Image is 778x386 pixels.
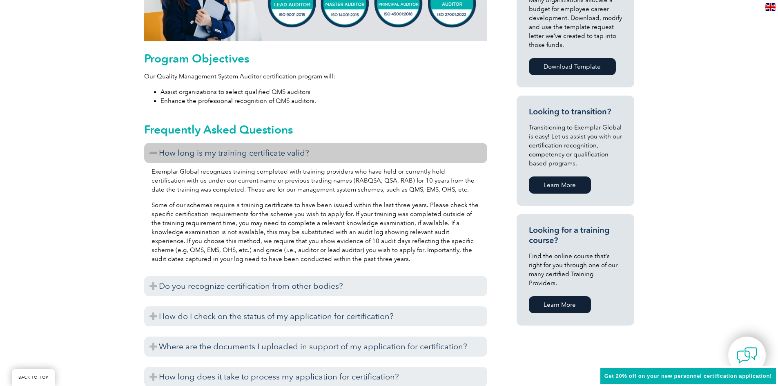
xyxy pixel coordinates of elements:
a: Download Template [529,58,616,75]
img: contact-chat.png [737,345,757,366]
a: BACK TO TOP [12,369,55,386]
h3: Do you recognize certification from other bodies? [144,276,487,296]
span: Get 20% off on your new personnel certification application! [604,373,772,379]
h3: Looking for a training course? [529,225,622,245]
p: Our Quality Management System Auditor certification program will: [144,72,487,81]
h2: Frequently Asked Questions [144,123,487,136]
h3: Looking to transition? [529,107,622,117]
img: en [765,3,776,11]
p: Transitioning to Exemplar Global is easy! Let us assist you with our certification recognition, c... [529,123,622,168]
li: Enhance the professional recognition of QMS auditors. [161,96,487,105]
h3: Where are the documents I uploaded in support of my application for certification? [144,337,487,357]
li: Assist organizations to select qualified QMS auditors [161,87,487,96]
a: Learn More [529,296,591,313]
p: Exemplar Global recognizes training completed with training providers who have held or currently ... [152,167,480,194]
a: Learn More [529,176,591,194]
p: Some of our schemes require a training certificate to have been issued within the last three year... [152,201,480,263]
h3: How long is my training certificate valid? [144,143,487,163]
h2: Program Objectives [144,52,487,65]
p: Find the online course that’s right for you through one of our many certified Training Providers. [529,252,622,288]
h3: How do I check on the status of my application for certification? [144,306,487,326]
